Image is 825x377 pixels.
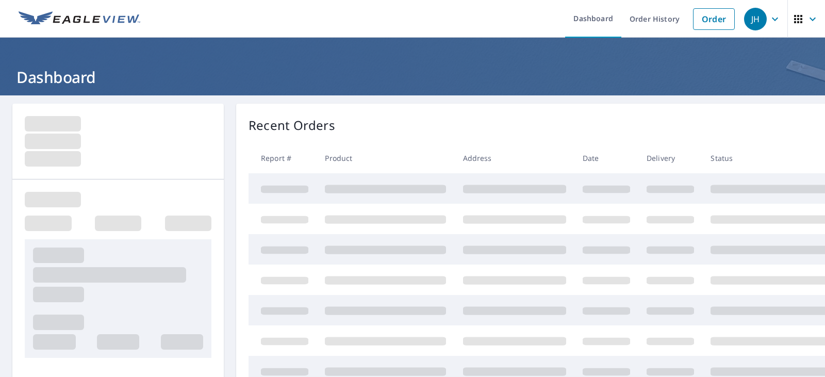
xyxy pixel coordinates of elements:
p: Recent Orders [249,116,335,135]
div: JH [744,8,767,30]
th: Product [317,143,454,173]
th: Date [574,143,638,173]
th: Report # [249,143,317,173]
h1: Dashboard [12,67,813,88]
img: EV Logo [19,11,140,27]
a: Order [693,8,735,30]
th: Delivery [638,143,702,173]
th: Address [455,143,574,173]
